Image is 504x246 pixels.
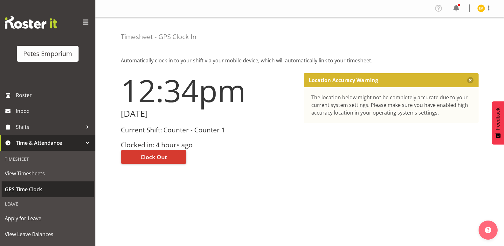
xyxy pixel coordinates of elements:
[485,227,491,233] img: help-xxl-2.png
[141,153,167,161] span: Clock Out
[2,165,94,181] a: View Timesheets
[309,77,378,83] p: Location Accuracy Warning
[23,49,72,59] div: Petes Emporium
[5,229,91,239] span: View Leave Balances
[16,90,92,100] span: Roster
[16,122,83,132] span: Shifts
[492,101,504,144] button: Feedback - Show survey
[2,197,94,210] div: Leave
[121,73,296,108] h1: 12:34pm
[477,4,485,12] img: eva-vailini10223.jpg
[5,214,91,223] span: Apply for Leave
[5,16,57,29] img: Rosterit website logo
[16,106,92,116] span: Inbox
[121,57,479,64] p: Automatically clock-in to your shift via your mobile device, which will automatically link to you...
[121,33,197,40] h4: Timesheet - GPS Clock In
[495,108,501,130] span: Feedback
[121,109,296,119] h2: [DATE]
[121,150,186,164] button: Clock Out
[5,169,91,178] span: View Timesheets
[121,126,296,134] h3: Current Shift: Counter - Counter 1
[311,94,471,116] div: The location below might not be completely accurate due to your current system settings. Please m...
[16,138,83,148] span: Time & Attendance
[467,77,473,83] button: Close message
[5,185,91,194] span: GPS Time Clock
[2,181,94,197] a: GPS Time Clock
[2,152,94,165] div: Timesheet
[2,210,94,226] a: Apply for Leave
[2,226,94,242] a: View Leave Balances
[121,141,296,149] h3: Clocked in: 4 hours ago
